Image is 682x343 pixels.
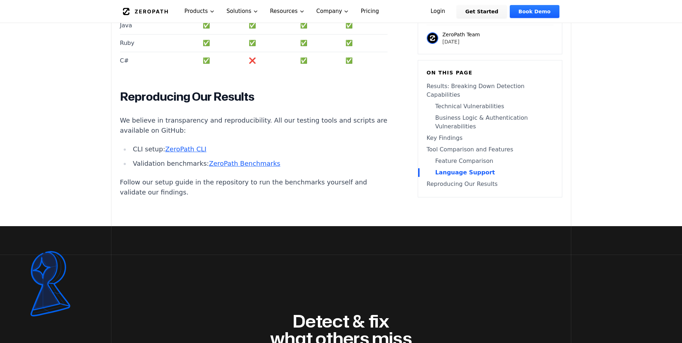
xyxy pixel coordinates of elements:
td: Ruby [120,34,198,52]
li: Validation benchmarks: [130,159,388,169]
p: [DATE] [443,38,480,45]
td: ✅ [296,17,341,34]
td: ❌ [244,52,296,69]
img: ZeroPath Team [427,32,438,44]
td: ✅ [341,34,388,52]
td: ✅ [341,17,388,34]
a: Login [422,5,454,18]
a: Book Demo [510,5,559,18]
p: Follow our setup guide in the repository to run the benchmarks yourself and validate our findings. [120,177,388,197]
h2: Reproducing Our Results [120,90,388,104]
td: Java [120,17,198,34]
p: We believe in transparency and reproducibility. All our testing tools and scripts are available o... [120,115,388,136]
a: Reproducing Our Results [427,180,553,188]
td: ✅ [296,34,341,52]
td: ✅ [244,17,296,34]
td: ✅ [198,34,245,52]
td: ✅ [296,52,341,69]
h6: On this page [427,69,553,76]
a: Language Support [427,168,553,177]
td: ✅ [198,52,245,69]
a: ZeroPath CLI [165,145,207,153]
td: ✅ [198,17,245,34]
p: ZeroPath Team [443,31,480,38]
a: Feature Comparison [427,157,553,165]
a: Business Logic & Authentication Vulnerabilities [427,114,553,131]
a: Get Started [457,5,507,18]
a: Results: Breaking Down Detection Capabilities [427,82,553,99]
td: ✅ [341,52,388,69]
td: ✅ [244,34,296,52]
a: Key Findings [427,134,553,142]
td: C# [120,52,198,69]
a: Tool Comparison and Features [427,145,553,154]
a: Technical Vulnerabilities [427,102,553,111]
a: ZeroPath Benchmarks [209,160,280,167]
li: CLI setup: [130,144,388,154]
